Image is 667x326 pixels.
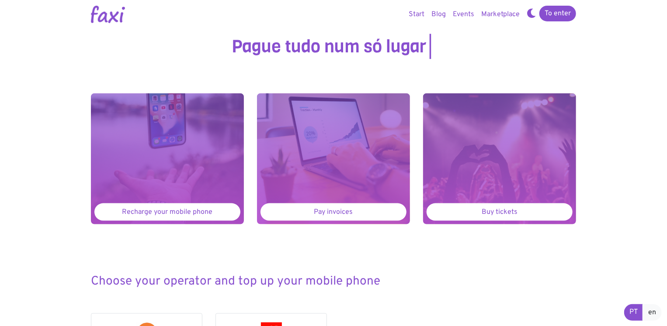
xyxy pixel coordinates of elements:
a: Start [405,6,428,23]
a: PT [624,304,643,321]
font: en [648,308,656,317]
a: Marketplace [478,6,523,23]
font: Events [453,10,474,19]
font: To enter [545,9,571,18]
font: Pay invoices [314,208,353,216]
a: Blog [428,6,449,23]
a: Pay invoices [257,93,410,224]
font: Recharge your mobile phone [122,208,213,216]
font: Marketplace [481,10,520,19]
span: Pague tudo num só lugar [232,34,427,58]
a: To enter [539,6,576,21]
font: Start [409,10,424,19]
a: en [643,304,662,321]
img: Faxi Online Logo [91,6,125,23]
a: Buy tickets [423,93,576,224]
font: Buy tickets [482,208,518,216]
a: Events [449,6,478,23]
a: Recharge your mobile phone [91,93,244,224]
font: PT [629,308,638,316]
font: Choose your operator and top up your mobile phone [91,274,380,289]
font: Blog [431,10,446,19]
